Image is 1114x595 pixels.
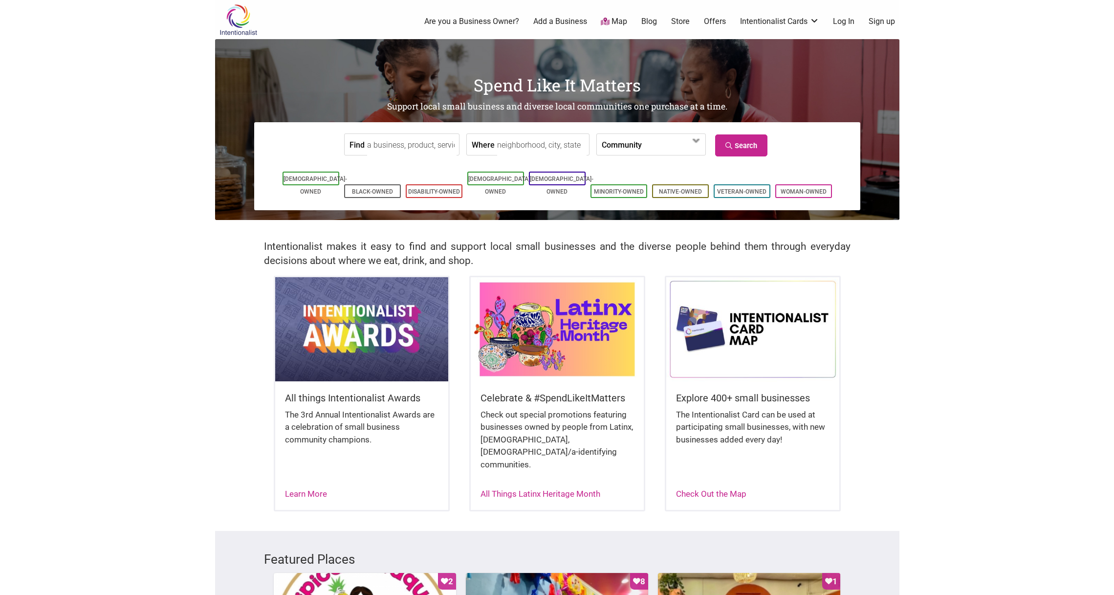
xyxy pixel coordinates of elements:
[497,134,587,156] input: neighborhood, city, state
[717,188,766,195] a: Veteran-Owned
[408,188,460,195] a: Disability-Owned
[367,134,457,156] input: a business, product, service
[676,391,830,405] h5: Explore 400+ small businesses
[671,16,690,27] a: Store
[284,176,347,195] a: [DEMOGRAPHIC_DATA]-Owned
[264,551,851,568] h3: Featured Places
[659,188,702,195] a: Native-Owned
[481,489,600,499] a: All Things Latinx Heritage Month
[833,16,854,27] a: Log In
[594,188,644,195] a: Minority-Owned
[676,409,830,456] div: The Intentionalist Card can be used at participating small businesses, with new businesses added ...
[869,16,895,27] a: Sign up
[285,489,327,499] a: Learn More
[468,176,532,195] a: [DEMOGRAPHIC_DATA]-Owned
[530,176,593,195] a: [DEMOGRAPHIC_DATA]-Owned
[781,188,827,195] a: Woman-Owned
[715,134,767,156] a: Search
[285,409,438,456] div: The 3rd Annual Intentionalist Awards are a celebration of small business community champions.
[471,277,644,381] img: Latinx / Hispanic Heritage Month
[215,101,899,113] h2: Support local small business and diverse local communities one purchase at a time.
[602,134,642,155] label: Community
[676,489,746,499] a: Check Out the Map
[275,277,448,381] img: Intentionalist Awards
[481,409,634,481] div: Check out special promotions featuring businesses owned by people from Latinx, [DEMOGRAPHIC_DATA]...
[285,391,438,405] h5: All things Intentionalist Awards
[641,16,657,27] a: Blog
[704,16,726,27] a: Offers
[215,4,262,36] img: Intentionalist
[352,188,393,195] a: Black-Owned
[349,134,365,155] label: Find
[215,73,899,97] h1: Spend Like It Matters
[601,16,627,27] a: Map
[666,277,839,381] img: Intentionalist Card Map
[472,134,495,155] label: Where
[533,16,587,27] a: Add a Business
[264,240,851,268] h2: Intentionalist makes it easy to find and support local small businesses and the diverse people be...
[424,16,519,27] a: Are you a Business Owner?
[740,16,819,27] a: Intentionalist Cards
[481,391,634,405] h5: Celebrate & #SpendLikeItMatters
